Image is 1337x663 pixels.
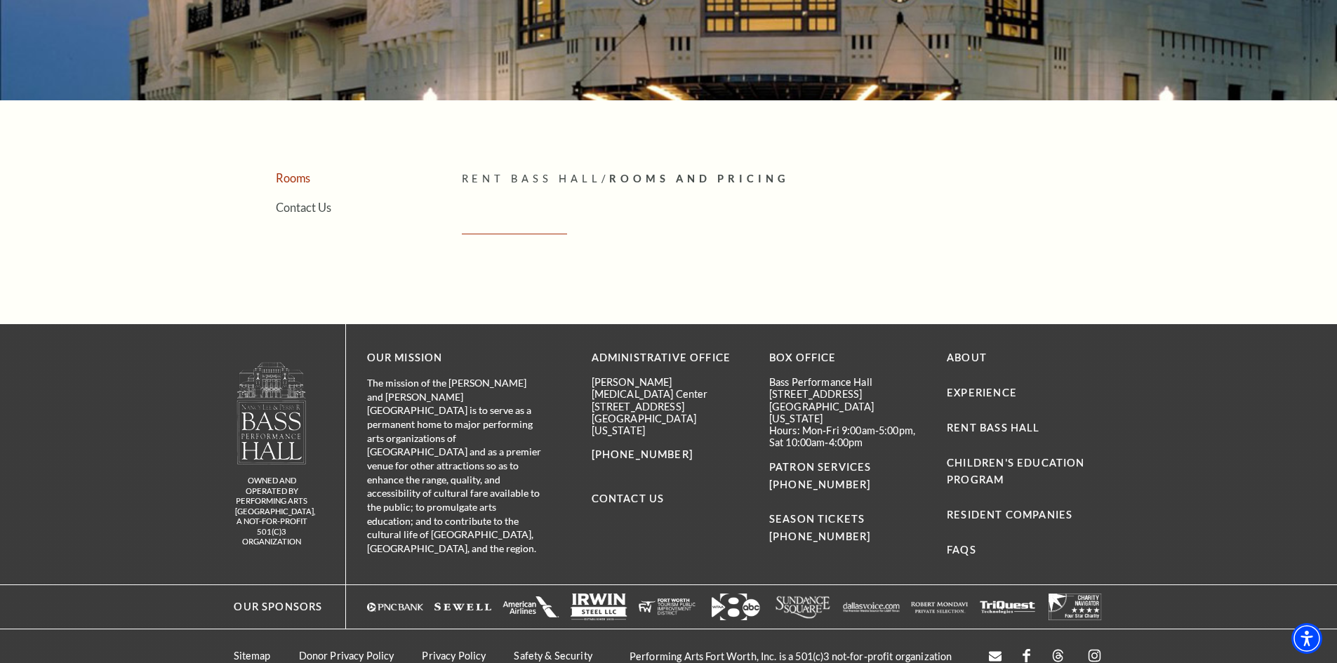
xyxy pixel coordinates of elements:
a: The image is completely blank or white. - open in a new tab [434,594,491,620]
a: Experience [947,387,1017,399]
img: owned and operated by Performing Arts Fort Worth, A NOT-FOR-PROFIT 501(C)3 ORGANIZATION [236,361,307,464]
a: Contact Us [592,493,665,504]
a: Resident Companies [947,509,1072,521]
a: FAQs [947,544,976,556]
a: Logo of Irwin Steel LLC, featuring the company name in bold letters with a simple design. - open ... [571,594,627,620]
p: / [462,170,1104,188]
img: The image is completely blank or white. [911,594,968,620]
a: Rooms [276,171,310,185]
p: [GEOGRAPHIC_DATA][US_STATE] [592,413,748,437]
p: Performing Arts Fort Worth, Inc. is a 501(c)3 not-for-profit organization [616,650,966,662]
img: The image features a simple white background with text that appears to be a logo or brand name. [843,594,900,620]
a: Open this option - open in a new tab [989,650,1002,663]
a: About [947,351,987,363]
a: Contact Us [276,201,331,214]
span: Rent Bass Hall [462,173,602,185]
img: Logo of Irwin Steel LLC, featuring the company name in bold letters with a simple design. [571,594,627,620]
a: The image is completely blank or white. - open in a new tab [1047,594,1104,620]
a: Rent Bass Hall [947,422,1039,434]
a: Privacy Policy [422,650,486,662]
p: Bass Performance Hall [769,376,926,388]
div: Accessibility Menu [1291,623,1322,654]
p: PATRON SERVICES [PHONE_NUMBER] [769,459,926,494]
p: OUR MISSION [367,349,543,367]
p: [PERSON_NAME][MEDICAL_DATA] Center [592,376,748,401]
a: Logo featuring the number "8" with an arrow and "abc" in a modern design. - open in a new tab [707,594,764,620]
img: The image is completely blank or white. [639,594,696,620]
p: Our Sponsors [220,598,322,616]
img: The image is completely blank or white. [503,594,559,620]
img: Logo of PNC Bank in white text with a triangular symbol. [367,594,424,620]
p: BOX OFFICE [769,349,926,367]
a: Children's Education Program [947,457,1084,486]
span: Rooms And Pricing [609,173,790,185]
a: Sitemap [234,650,271,662]
p: [PHONE_NUMBER] [592,446,748,464]
a: Logo of Sundance Square, featuring stylized text in white. - open in a new tab [775,594,832,620]
p: Administrative Office [592,349,748,367]
p: The mission of the [PERSON_NAME] and [PERSON_NAME][GEOGRAPHIC_DATA] is to serve as a permanent ho... [367,376,543,556]
a: The image is completely blank or white. - open in a new tab [503,594,559,620]
p: owned and operated by Performing Arts [GEOGRAPHIC_DATA], A NOT-FOR-PROFIT 501(C)3 ORGANIZATION [235,476,309,547]
img: The image is completely blank or white. [979,594,1036,620]
a: Logo of PNC Bank in white text with a triangular symbol. - open in a new tab - target website may... [367,594,424,620]
img: Logo featuring the number "8" with an arrow and "abc" in a modern design. [707,594,764,620]
p: SEASON TICKETS [PHONE_NUMBER] [769,493,926,546]
img: Logo of Sundance Square, featuring stylized text in white. [775,594,832,620]
a: The image features a simple white background with text that appears to be a logo or brand name. -... [843,594,900,620]
a: The image is completely blank or white. - open in a new tab [979,594,1036,620]
img: The image is completely blank or white. [1047,594,1104,620]
p: [STREET_ADDRESS] [592,401,748,413]
img: The image is completely blank or white. [434,594,491,620]
p: [STREET_ADDRESS] [769,388,926,400]
a: Donor Privacy Policy [299,650,394,662]
p: [GEOGRAPHIC_DATA][US_STATE] [769,401,926,425]
a: Safety & Security [514,650,592,662]
p: Hours: Mon-Fri 9:00am-5:00pm, Sat 10:00am-4:00pm [769,424,926,449]
a: The image is completely blank or white. - open in a new tab [911,594,968,620]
